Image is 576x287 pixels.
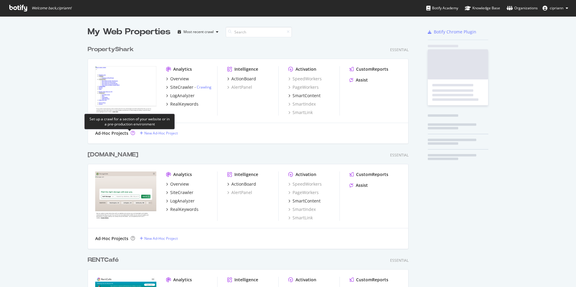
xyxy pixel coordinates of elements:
div: PropertyShark [88,45,134,54]
div: LogAnalyzer [170,198,195,204]
input: Search [226,27,292,37]
div: ActionBoard [231,76,256,82]
a: SmartLink [288,110,313,116]
div: Overview [170,181,189,187]
div: - [195,85,211,90]
div: Ad-Hoc Projects [95,130,128,136]
div: Essential [390,258,409,263]
a: PageWorkers [288,190,319,196]
a: SmartContent [288,198,321,204]
div: Essential [390,47,409,52]
div: CustomReports [356,277,388,283]
a: AlertPanel [227,190,252,196]
div: Botify Academy [426,5,458,11]
div: Organizations [507,5,538,11]
a: SiteCrawler- Crawling [166,84,211,90]
div: New Ad-Hoc Project [144,131,178,136]
img: storagecafe.com [95,171,156,220]
a: RealKeywords [166,101,199,107]
a: PropertyShark [88,45,136,54]
button: cipriann [538,3,573,13]
div: Intelligence [234,66,258,72]
div: Essential [390,153,409,158]
div: Set up a crawl for a section of your website or in a pre-production environment [89,116,170,127]
div: Analytics [173,171,192,177]
img: propertyshark.com [95,66,156,115]
a: PageWorkers [288,84,319,90]
div: Assist [356,182,368,188]
a: SmartIndex [288,101,316,107]
a: SpeedWorkers [288,76,322,82]
a: AlertPanel [227,84,252,90]
div: RealKeywords [170,101,199,107]
a: Assist [349,77,368,83]
div: RealKeywords [170,206,199,212]
div: SmartContent [293,198,321,204]
a: Assist [349,182,368,188]
a: CustomReports [349,171,388,177]
a: LogAnalyzer [166,93,195,99]
div: Intelligence [234,277,258,283]
div: Activation [296,277,316,283]
div: LogAnalyzer [170,93,195,99]
a: New Ad-Hoc Project [140,131,178,136]
div: RENTCafé [88,256,119,264]
a: SmartIndex [288,206,316,212]
a: ActionBoard [227,181,256,187]
a: RENTCafé [88,256,121,264]
div: CustomReports [356,66,388,72]
a: SmartContent [288,93,321,99]
a: [DOMAIN_NAME] [88,150,141,159]
div: Most recent crawl [183,30,214,34]
div: Knowledge Base [465,5,500,11]
div: Overview [170,76,189,82]
div: SmartContent [293,93,321,99]
div: Intelligence [234,171,258,177]
div: My Web Properties [88,26,171,38]
a: LogAnalyzer [166,198,195,204]
div: Analytics [173,277,192,283]
a: CustomReports [349,277,388,283]
span: Welcome back, cipriann ! [32,6,71,11]
a: ActionBoard [227,76,256,82]
div: Activation [296,171,316,177]
div: Analytics [173,66,192,72]
div: Ad-Hoc Projects [95,236,128,242]
div: [DOMAIN_NAME] [88,150,138,159]
a: Crawling [197,85,211,90]
div: Assist [356,77,368,83]
a: RealKeywords [166,206,199,212]
a: Overview [166,76,189,82]
div: Activation [296,66,316,72]
a: SpeedWorkers [288,181,322,187]
a: SmartLink [288,215,313,221]
div: SiteCrawler [170,84,193,90]
span: cipriann [550,5,563,11]
a: Botify Chrome Plugin [428,29,476,35]
div: SiteCrawler [170,190,193,196]
div: CustomReports [356,171,388,177]
a: SiteCrawler [166,190,193,196]
div: New Ad-Hoc Project [144,236,178,241]
a: New Ad-Hoc Project [140,236,178,241]
div: ActionBoard [231,181,256,187]
a: CustomReports [349,66,388,72]
button: Most recent crawl [175,27,221,37]
a: Overview [166,181,189,187]
div: Botify Chrome Plugin [434,29,476,35]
